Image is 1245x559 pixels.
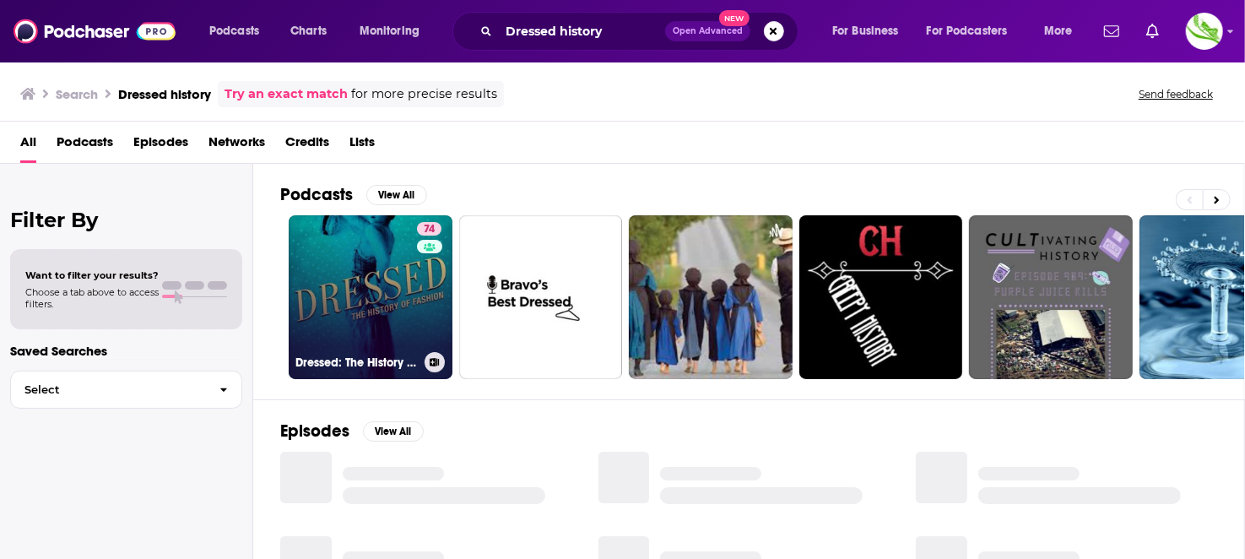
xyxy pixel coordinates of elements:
[1134,87,1218,101] button: Send feedback
[927,19,1008,43] span: For Podcasters
[225,84,348,104] a: Try an exact match
[25,286,159,310] span: Choose a tab above to access filters.
[285,128,329,163] a: Credits
[10,208,242,232] h2: Filter By
[280,421,349,442] h2: Episodes
[133,128,188,163] a: Episodes
[280,421,424,442] a: EpisodesView All
[349,128,375,163] a: Lists
[719,10,750,26] span: New
[424,221,435,238] span: 74
[1032,18,1094,45] button: open menu
[279,18,337,45] a: Charts
[351,84,497,104] span: for more precise results
[209,19,259,43] span: Podcasts
[499,18,665,45] input: Search podcasts, credits, & more...
[348,18,441,45] button: open menu
[289,215,452,379] a: 74Dressed: The History of Fashion
[10,371,242,409] button: Select
[1139,17,1166,46] a: Show notifications dropdown
[57,128,113,163] a: Podcasts
[290,19,327,43] span: Charts
[208,128,265,163] a: Networks
[468,12,815,51] div: Search podcasts, credits, & more...
[14,15,176,47] img: Podchaser - Follow, Share and Rate Podcasts
[1186,13,1223,50] button: Show profile menu
[56,86,98,102] h3: Search
[10,343,242,359] p: Saved Searches
[1097,17,1126,46] a: Show notifications dropdown
[118,86,211,102] h3: Dressed history
[916,18,1032,45] button: open menu
[360,19,420,43] span: Monitoring
[417,222,441,236] a: 74
[1044,19,1073,43] span: More
[25,269,159,281] span: Want to filter your results?
[820,18,920,45] button: open menu
[366,185,427,205] button: View All
[280,184,353,205] h2: Podcasts
[198,18,281,45] button: open menu
[11,384,206,395] span: Select
[673,27,743,35] span: Open Advanced
[832,19,899,43] span: For Business
[295,355,418,370] h3: Dressed: The History of Fashion
[363,421,424,442] button: View All
[665,21,750,41] button: Open AdvancedNew
[280,184,427,205] a: PodcastsView All
[1186,13,1223,50] span: Logged in as KDrewCGP
[20,128,36,163] a: All
[1186,13,1223,50] img: User Profile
